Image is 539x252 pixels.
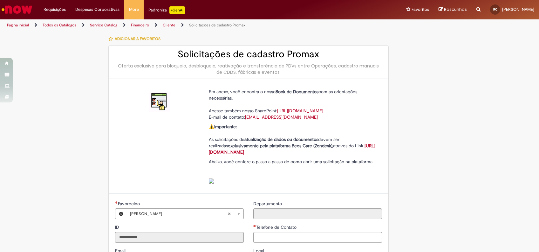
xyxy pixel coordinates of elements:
span: Despesas Corporativas [75,6,119,13]
span: Requisições [44,6,66,13]
strong: atualização de dados ou documentos [244,136,318,142]
span: [PERSON_NAME] [502,7,534,12]
strong: exclusivamente pela plataforma Bees Care (Zendesk), [228,143,333,149]
p: Abaixo, você confere o passo a passo de como abrir uma solicitação na plataforma. [209,158,377,184]
img: sys_attachment.do [209,178,214,184]
span: Necessários [253,225,256,227]
a: Todos os Catálogos [43,23,76,28]
a: Financeiro [131,23,149,28]
p: ⚠️ As solicitações de devem ser realizadas atraves do Link [209,123,377,155]
ul: Trilhas de página [5,19,355,31]
strong: Importante: [214,124,237,129]
span: [PERSON_NAME] [130,209,228,219]
strong: Book de Documentos [276,89,318,94]
a: [URL][DOMAIN_NAME] [209,143,375,155]
img: Solicitações de cadastro Promax [149,92,170,112]
span: Somente leitura - Departamento [253,201,283,206]
a: [URL][DOMAIN_NAME] [277,108,323,114]
input: Departamento [253,208,382,219]
img: ServiceNow [1,3,33,16]
button: Favorecido, Visualizar este registro Ramon De Carvalho [115,209,127,219]
span: Favoritos [412,6,429,13]
span: Telefone de Contato [256,224,298,230]
span: RC [493,7,497,11]
span: Obrigatório Preenchido [115,201,118,204]
a: Solicitações de cadastro Promax [189,23,245,28]
button: Adicionar a Favoritos [108,32,164,45]
label: Somente leitura - Departamento [253,200,283,207]
a: Página inicial [7,23,29,28]
input: Telefone de Contato [253,232,382,243]
a: Cliente [163,23,175,28]
p: +GenAi [169,6,185,14]
a: Service Catalog [90,23,117,28]
input: ID [115,232,244,243]
abbr: Limpar campo Favorecido [224,209,234,219]
span: Rascunhos [444,6,467,12]
div: Padroniza [148,6,185,14]
a: Rascunhos [439,7,467,13]
p: Em anexo, você encontra o nosso com as orientações necessárias. Acesse também nosso SharePoint: E... [209,88,377,120]
span: Necessários - Favorecido [118,201,141,206]
h2: Solicitações de cadastro Promax [115,49,382,59]
a: [EMAIL_ADDRESS][DOMAIN_NAME] [245,114,318,120]
label: Somente leitura - ID [115,224,120,230]
a: [PERSON_NAME]Limpar campo Favorecido [127,209,243,219]
div: Oferta exclusiva para bloqueio, desbloqueio, reativação e transferência de PDVs entre Operações, ... [115,63,382,75]
span: Adicionar a Favoritos [115,36,160,41]
span: More [129,6,139,13]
